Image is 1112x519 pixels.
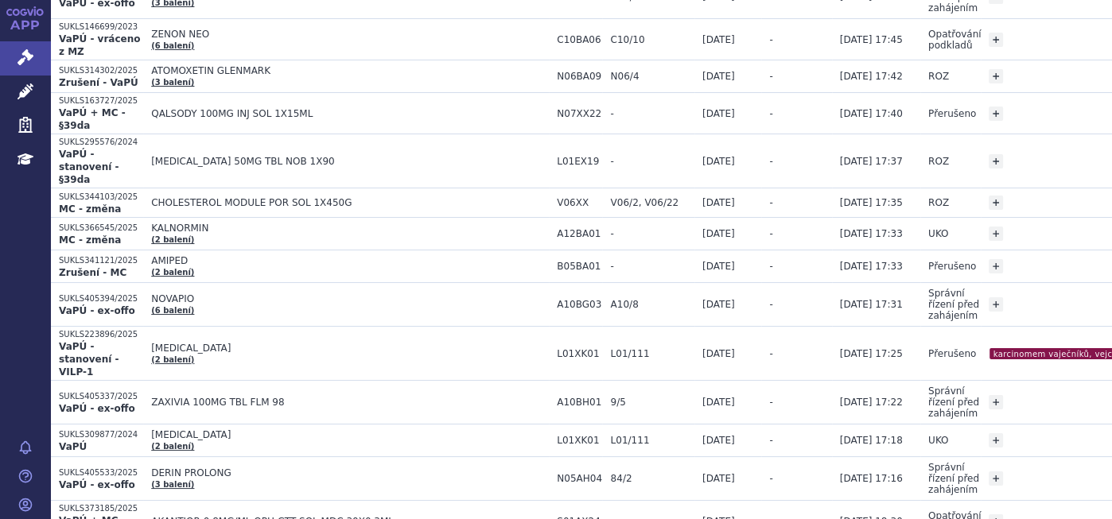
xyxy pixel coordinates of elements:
span: CHOLESTEROL MODULE POR SOL 1X450G [151,197,549,208]
span: - [769,228,772,239]
span: ROZ [928,156,949,167]
span: ROZ [928,71,949,82]
span: V06XX [557,197,602,208]
span: [DATE] 17:33 [840,228,903,239]
a: (2 balení) [151,235,194,244]
strong: VaPÚ - vráceno z MZ [59,33,140,57]
span: [DATE] 17:45 [840,34,903,45]
span: B05BA01 [557,261,602,272]
span: - [769,299,772,310]
a: + [989,471,1003,486]
span: - [769,108,772,119]
span: [DATE] 17:42 [840,71,903,82]
span: A10BG03 [557,299,602,310]
span: UKO [928,228,948,239]
strong: VaPÚ + MC - §39da [59,107,126,131]
span: ATOMOXETIN GLENMARK [151,65,549,76]
span: [DATE] 17:31 [840,299,903,310]
span: N06/4 [610,71,694,82]
strong: Zrušení - VaPÚ [59,77,138,88]
strong: VaPÚ [59,441,87,452]
span: L01EX19 [557,156,602,167]
span: [DATE] [702,473,735,484]
a: + [989,227,1003,241]
span: [DATE] [702,108,735,119]
span: N05AH04 [557,473,602,484]
p: SUKLS405394/2025 [59,293,143,304]
p: SUKLS373185/2025 [59,503,143,514]
span: - [769,197,772,208]
span: N06BA09 [557,71,602,82]
span: [MEDICAL_DATA] [151,429,549,440]
span: [MEDICAL_DATA] [151,343,549,354]
a: (6 balení) [151,41,194,50]
span: ROZ [928,197,949,208]
span: DERIN PROLONG [151,467,549,478]
span: [DATE] 17:37 [840,156,903,167]
span: - [769,34,772,45]
span: L01/111 [610,435,694,446]
span: Správní řízení před zahájením [928,462,979,495]
a: + [989,69,1003,83]
span: - [610,156,694,167]
strong: VaPÚ - ex-offo [59,403,135,414]
span: C10BA06 [557,34,602,45]
p: SUKLS344103/2025 [59,192,143,203]
span: AMIPED [151,255,549,266]
strong: VaPÚ - stanovení - VILP-1 [59,341,119,378]
span: [MEDICAL_DATA] 50MG TBL NOB 1X90 [151,156,549,167]
span: [DATE] 17:33 [840,261,903,272]
a: (2 balení) [151,268,194,277]
span: Přerušeno [928,348,976,359]
strong: VaPÚ - ex-offo [59,479,135,490]
a: (2 balení) [151,442,194,451]
span: Přerušeno [928,261,976,272]
span: - [610,228,694,239]
span: QALSODY 100MG INJ SOL 1X15ML [151,108,549,119]
span: Opatřování podkladů [928,29,982,51]
p: SUKLS223896/2025 [59,329,143,340]
span: Správní řízení před zahájením [928,288,979,321]
strong: Zrušení - MC [59,267,126,278]
span: [DATE] 17:16 [840,473,903,484]
span: - [769,71,772,82]
span: UKO [928,435,948,446]
span: [DATE] 17:25 [840,348,903,359]
span: [DATE] [702,299,735,310]
a: + [989,196,1003,210]
span: 9/5 [610,397,694,408]
a: + [989,433,1003,447]
span: - [769,473,772,484]
a: + [989,297,1003,312]
p: SUKLS366545/2025 [59,223,143,234]
a: + [989,259,1003,273]
span: Přerušeno [928,108,976,119]
span: L01/111 [610,348,694,359]
span: - [610,108,694,119]
span: - [769,397,772,408]
span: 84/2 [610,473,694,484]
a: (6 balení) [151,306,194,315]
strong: MC - změna [59,234,121,246]
span: [DATE] 17:18 [840,435,903,446]
strong: VaPÚ - stanovení - §39da [59,149,119,185]
span: A12BA01 [557,228,602,239]
p: SUKLS309877/2024 [59,429,143,440]
span: [DATE] [702,228,735,239]
a: + [989,395,1003,409]
a: + [989,107,1003,121]
span: - [769,156,772,167]
span: [DATE] [702,397,735,408]
span: [DATE] 17:35 [840,197,903,208]
p: SUKLS295576/2024 [59,137,143,148]
a: + [989,33,1003,47]
span: L01XK01 [557,348,602,359]
span: A10BH01 [557,397,602,408]
span: - [769,261,772,272]
a: (3 balení) [151,78,194,87]
p: SUKLS163727/2025 [59,95,143,107]
span: [DATE] [702,197,735,208]
span: - [769,435,772,446]
strong: MC - změna [59,203,121,215]
p: SUKLS405337/2025 [59,391,143,402]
